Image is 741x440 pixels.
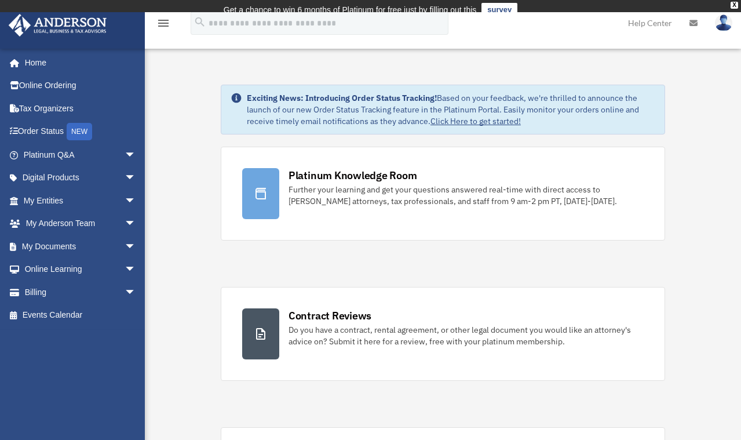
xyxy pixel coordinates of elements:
[481,3,517,17] a: survey
[289,168,417,183] div: Platinum Knowledge Room
[8,143,154,166] a: Platinum Q&Aarrow_drop_down
[289,308,371,323] div: Contract Reviews
[194,16,206,28] i: search
[125,166,148,190] span: arrow_drop_down
[156,20,170,30] a: menu
[8,304,154,327] a: Events Calendar
[125,258,148,282] span: arrow_drop_down
[8,120,154,144] a: Order StatusNEW
[221,147,665,241] a: Platinum Knowledge Room Further your learning and get your questions answered real-time with dire...
[8,212,154,235] a: My Anderson Teamarrow_drop_down
[289,184,644,207] div: Further your learning and get your questions answered real-time with direct access to [PERSON_NAM...
[247,93,437,103] strong: Exciting News: Introducing Order Status Tracking!
[8,97,154,120] a: Tax Organizers
[5,14,110,37] img: Anderson Advisors Platinum Portal
[289,324,644,347] div: Do you have a contract, rental agreement, or other legal document you would like an attorney's ad...
[125,281,148,304] span: arrow_drop_down
[67,123,92,140] div: NEW
[8,51,148,74] a: Home
[8,166,154,190] a: Digital Productsarrow_drop_down
[125,212,148,236] span: arrow_drop_down
[8,74,154,97] a: Online Ordering
[715,14,732,31] img: User Pic
[8,189,154,212] a: My Entitiesarrow_drop_down
[8,258,154,281] a: Online Learningarrow_drop_down
[8,235,154,258] a: My Documentsarrow_drop_down
[247,92,655,127] div: Based on your feedback, we're thrilled to announce the launch of our new Order Status Tracking fe...
[430,116,521,126] a: Click Here to get started!
[125,235,148,259] span: arrow_drop_down
[125,189,148,213] span: arrow_drop_down
[221,287,665,381] a: Contract Reviews Do you have a contract, rental agreement, or other legal document you would like...
[156,16,170,30] i: menu
[125,143,148,167] span: arrow_drop_down
[731,2,738,9] div: close
[224,3,477,17] div: Get a chance to win 6 months of Platinum for free just by filling out this
[8,281,154,304] a: Billingarrow_drop_down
